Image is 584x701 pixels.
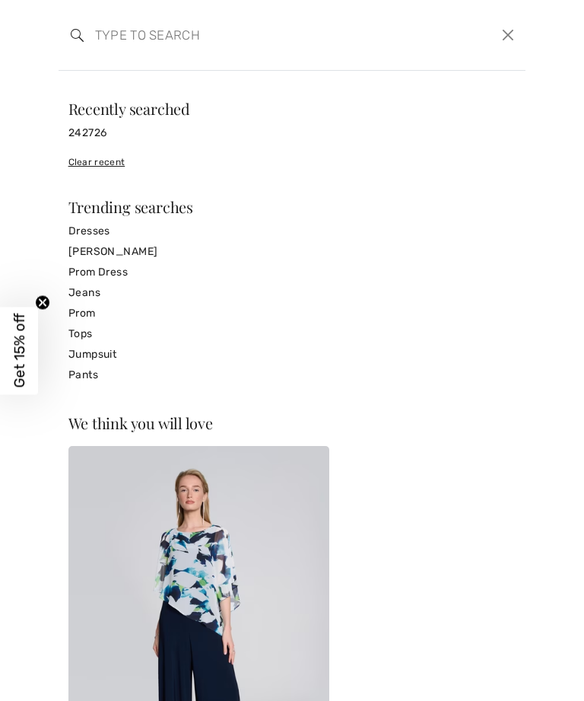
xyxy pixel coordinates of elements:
[68,101,516,116] div: Recently searched
[68,282,516,303] a: Jeans
[68,199,516,215] div: Trending searches
[84,12,404,58] input: TYPE TO SEARCH
[68,221,516,241] a: Dresses
[68,123,516,143] a: 242726
[71,29,84,42] img: search the website
[35,295,50,310] button: Close teaser
[11,314,28,388] span: Get 15% off
[68,365,516,385] a: Pants
[68,344,516,365] a: Jumpsuit
[68,262,516,282] a: Prom Dress
[35,11,66,24] span: Help
[497,24,519,46] button: Close
[68,303,516,323] a: Prom
[68,413,213,433] span: We think you will love
[68,155,516,169] div: Clear recent
[68,323,516,344] a: Tops
[68,241,516,262] a: [PERSON_NAME]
